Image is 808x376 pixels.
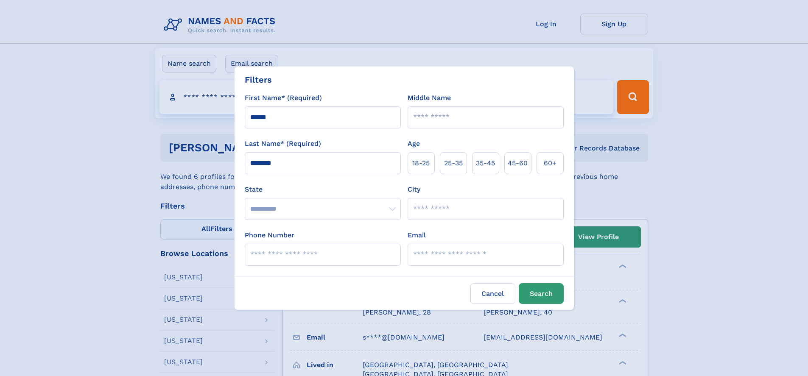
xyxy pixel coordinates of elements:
span: 18‑25 [412,158,430,168]
label: First Name* (Required) [245,93,322,103]
span: 25‑35 [444,158,463,168]
div: Filters [245,73,272,86]
label: Middle Name [408,93,451,103]
label: Cancel [470,283,515,304]
label: City [408,184,420,195]
span: 60+ [544,158,556,168]
button: Search [519,283,564,304]
label: Age [408,139,420,149]
span: 35‑45 [476,158,495,168]
span: 45‑60 [508,158,528,168]
label: Phone Number [245,230,294,240]
label: Email [408,230,426,240]
label: Last Name* (Required) [245,139,321,149]
label: State [245,184,401,195]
